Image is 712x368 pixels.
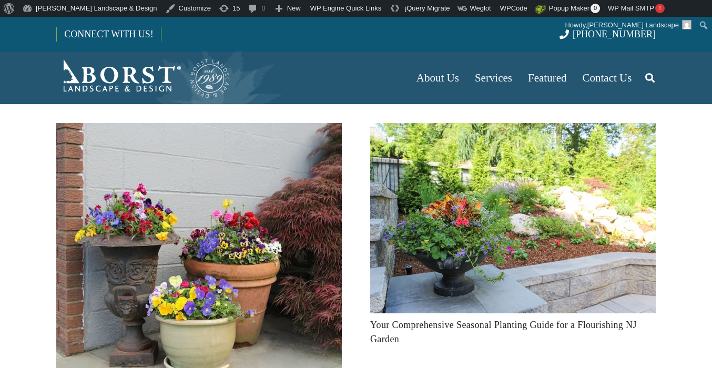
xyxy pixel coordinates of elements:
[583,71,632,84] span: Contact Us
[416,71,459,84] span: About Us
[655,4,665,13] span: !
[520,52,574,104] a: Featured
[560,29,656,39] a: [PHONE_NUMBER]
[370,126,656,136] a: Your Comprehensive Seasonal Planting Guide for a Flourishing NJ Garden
[370,320,637,344] a: Your Comprehensive Seasonal Planting Guide for a Flourishing NJ Garden
[528,71,566,84] span: Featured
[56,57,231,99] a: Borst-Logo
[591,4,600,13] span: 0
[409,52,467,104] a: About Us
[575,52,640,104] a: Contact Us
[639,65,660,91] a: Search
[57,22,160,47] a: CONNECT WITH US!
[587,21,679,29] span: [PERSON_NAME] Landscape
[573,29,656,39] span: [PHONE_NUMBER]
[467,52,520,104] a: Services
[56,126,342,136] a: Spring Annuals Planting Guide: Best Flowers for Vibrant Color
[370,123,656,313] img: seasonal-planting-guide
[475,71,512,84] span: Services
[561,17,696,34] a: Howdy,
